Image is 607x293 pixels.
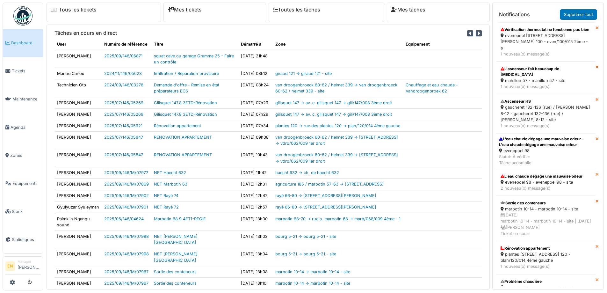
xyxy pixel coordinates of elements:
[238,132,273,149] td: [DATE] 09h08
[496,94,596,133] a: Ascenseur HS gaucheret 132-136 (rue) / [PERSON_NAME] 8-12 - gaucheret 132-136 (rue) / [PERSON_NAM...
[54,97,102,108] td: [PERSON_NAME]
[154,182,187,187] a: NET Marbotin 63
[104,269,148,274] a: 2025/09/146/M/07967
[238,79,273,97] td: [DATE] 08h24
[154,83,219,93] a: Demande d'offre - Remise en état préparateurs ECS
[154,281,197,286] a: Sortie des conteneurs
[11,124,40,130] span: Agenda
[275,170,339,175] a: haecht 632 -> ch. de haecht 632
[275,269,350,274] a: marbotin 10-14 -> marbotin 10-14 - site
[154,123,201,128] a: Rénovation appartement
[154,216,206,221] a: Marbotin 68.9 4ET1-REGIE
[168,7,202,13] a: Mes tickets
[12,68,40,74] span: Tickets
[499,11,530,18] h6: Notifications
[238,213,273,231] td: [DATE] 13h00
[154,252,198,262] a: NET [PERSON_NAME][GEOGRAPHIC_DATA]
[501,245,591,251] div: Rénovation appartement
[104,112,143,117] a: 2025/07/146/05269
[275,83,397,93] a: van droogenbroeck 60-62 / helmet 339 -> van droogenbroeck 60-62 / helmet 339 - site
[59,7,97,13] a: Tous les tickets
[238,120,273,131] td: [DATE] 07h34
[501,33,591,51] div: evenepoel [STREET_ADDRESS][PERSON_NAME] 100 - even/100/015 2ème - a
[104,234,149,239] a: 2025/09/146/M/07998
[104,152,143,157] a: 2025/07/146/05847
[275,135,398,146] a: van droogenbroeck 60-62 / helmet 339 -> [STREET_ADDRESS] -> vdro/062/009 1er droit
[104,83,143,87] a: 2024/09/146/03278
[104,281,148,286] a: 2025/09/146/M/07967
[501,66,591,77] div: L'ascenseur fait beaucoup de [MEDICAL_DATA]
[238,50,273,68] td: [DATE] 21h48
[238,201,273,213] td: [DATE] 12h57
[154,135,212,140] a: RENOVATION APPARTEMENT
[275,112,392,117] a: gilisquet 147 -> av. c. gilisquet 147 -> gili/147/008 3ème droit
[238,231,273,248] td: [DATE] 13h03
[3,225,43,253] a: Statistiques
[12,209,40,215] span: Stock
[238,179,273,190] td: [DATE] 12h31
[496,133,596,169] a: L'eau chaude dégage une mauvaise odeur - L'eau chaude dégage une mauvaise odeur evenepoel 98 Stat...
[12,96,40,102] span: Maintenance
[238,108,273,120] td: [DATE] 07h29
[499,136,593,148] div: L'eau chaude dégage une mauvaise odeur - L'eau chaude dégage une mauvaise odeur
[238,68,273,79] td: [DATE] 08h12
[104,123,142,128] a: 2025/07/146/05921
[275,182,384,187] a: agriculture 185 / marbotin 57-63 -> [STREET_ADDRESS]
[275,234,336,239] a: bourg 5-21 -> bourg 5-21 - site
[151,39,238,50] th: Titre
[54,231,102,248] td: [PERSON_NAME]
[154,54,234,64] a: squat cave ou garage Gramme 25 - Faire un contrôle
[54,149,102,167] td: [PERSON_NAME]
[54,190,102,201] td: [PERSON_NAME]
[501,123,591,129] div: 1 nouveau(x) message(s)
[238,190,273,201] td: [DATE] 12h42
[501,212,591,237] div: [DATE] marbotin 10-14 - marbotin 10-14 - site | [DATE] [PERSON_NAME] Ticket en cours
[238,277,273,289] td: [DATE] 13h10
[104,170,148,175] a: 2025/09/146/M/07977
[154,205,179,209] a: NET Rayé 72
[3,29,43,57] a: Dashboard
[54,50,102,68] td: [PERSON_NAME]
[496,196,596,241] a: Sortie des conteneurs marbotin 10-14 - marbotin 10-14 - site [DATE]marbotin 10-14 - marbotin 10-1...
[54,213,102,231] td: Paimklin Ngangu sound
[238,167,273,178] td: [DATE] 11h42
[501,185,591,191] div: 2 nouveau(x) message(s)
[501,173,591,179] div: L'eau chaude dégage une mauvaise odeur
[154,71,219,76] a: Infiltration / Réparation provisoire
[54,120,102,131] td: [PERSON_NAME]
[501,51,591,57] div: 1 nouveau(x) message(s)
[54,248,102,266] td: [PERSON_NAME]
[54,266,102,277] td: [PERSON_NAME]
[501,99,591,104] div: Ascenseur HS
[154,269,197,274] a: Sortie des conteneurs
[275,123,400,128] a: plantes 120 -> rue des plantes 120 -> plan/120/014 4ème gauche
[275,205,376,209] a: rayé 66-80 -> [STREET_ADDRESS][PERSON_NAME]
[54,167,102,178] td: [PERSON_NAME]
[501,279,591,284] div: Problème chaudière
[499,154,593,166] div: Statut: À vérifier Tâche accomplie
[3,141,43,169] a: Zones
[501,251,591,263] div: plantes [STREET_ADDRESS] 120 - plan/120/014 4ème gauche
[406,83,458,93] a: Chauffage et eau chaude - Vandroogenbroek 62
[104,252,149,256] a: 2025/09/146/M/07998
[104,193,149,198] a: 2025/09/146/M/07902
[54,277,102,289] td: [PERSON_NAME]
[275,281,350,286] a: marbotin 10-14 -> marbotin 10-14 - site
[275,71,332,76] a: giraud 121 -> giraud 121 - site
[501,84,591,90] div: 1 nouveau(x) message(s)
[238,149,273,167] td: [DATE] 10h43
[104,54,142,58] a: 2025/09/146/06871
[104,100,143,105] a: 2025/07/146/05269
[3,169,43,197] a: Équipements
[501,206,591,212] div: marbotin 10-14 - marbotin 10-14 - site
[238,248,273,266] td: [DATE] 13h04
[496,169,596,196] a: L'eau chaude dégage une mauvaise odeur evenepoel 98 - evenepoel 98 - site 2 nouveau(x) message(s)
[3,113,43,141] a: Agenda
[154,112,217,117] a: Gilisquet 147.8 3ETD-Rénovation
[54,79,102,97] td: Technicien Otb
[273,39,403,50] th: Zone
[154,152,212,157] a: RENOVATION APPARTEMENT
[54,201,102,213] td: Gyulyuzar Syuleyman
[54,179,102,190] td: [PERSON_NAME]
[3,57,43,85] a: Tickets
